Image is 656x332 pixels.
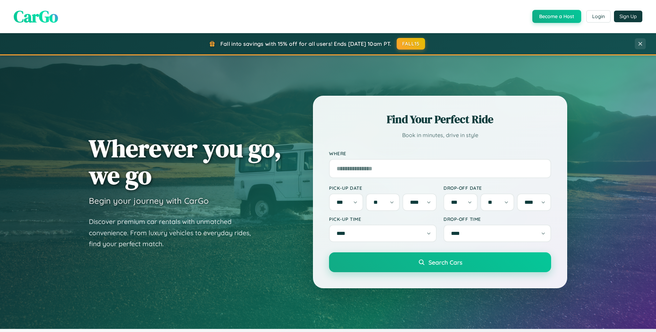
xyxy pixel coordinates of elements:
[329,185,437,191] label: Pick-up Date
[14,5,58,28] span: CarGo
[329,112,551,127] h2: Find Your Perfect Ride
[329,130,551,140] p: Book in minutes, drive in style
[89,196,209,206] h3: Begin your journey with CarGo
[443,216,551,222] label: Drop-off Time
[614,11,642,22] button: Sign Up
[220,40,392,47] span: Fall into savings with 15% off for all users! Ends [DATE] 10am PT.
[586,10,611,23] button: Login
[397,38,425,50] button: FALL15
[89,216,260,250] p: Discover premium car rentals with unmatched convenience. From luxury vehicles to everyday rides, ...
[428,258,462,266] span: Search Cars
[443,185,551,191] label: Drop-off Date
[329,252,551,272] button: Search Cars
[329,216,437,222] label: Pick-up Time
[89,135,282,189] h1: Wherever you go, we go
[329,150,551,156] label: Where
[532,10,581,23] button: Become a Host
